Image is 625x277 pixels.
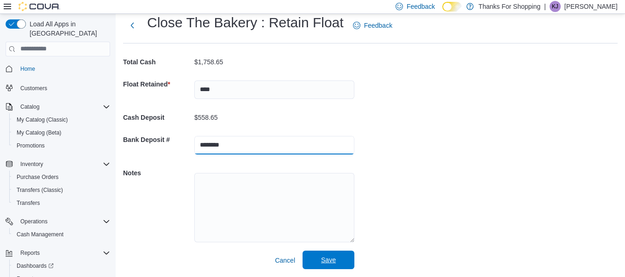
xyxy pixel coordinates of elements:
a: Dashboards [9,259,114,272]
button: Operations [2,215,114,228]
span: Transfers [17,199,40,207]
span: Customers [20,85,47,92]
span: Inventory [20,160,43,168]
span: Inventory [17,159,110,170]
span: Promotions [13,140,110,151]
span: Purchase Orders [17,173,59,181]
a: Transfers [13,197,43,209]
img: Cova [19,2,60,11]
span: Home [20,65,35,73]
p: | [544,1,546,12]
button: Transfers (Classic) [9,184,114,197]
h5: Float Retained [123,75,192,93]
span: Reports [17,247,110,259]
span: Cancel [275,256,295,265]
button: Home [2,62,114,75]
button: Purchase Orders [9,171,114,184]
span: Promotions [17,142,45,149]
h5: Total Cash [123,53,192,71]
p: $558.65 [194,114,218,121]
span: My Catalog (Beta) [13,127,110,138]
span: Cash Management [17,231,63,238]
button: Inventory [17,159,47,170]
h1: Close The Bakery : Retain Float [147,13,344,32]
a: Dashboards [13,260,57,271]
span: My Catalog (Beta) [17,129,62,136]
span: Customers [17,82,110,93]
h5: Cash Deposit [123,108,192,127]
button: My Catalog (Classic) [9,113,114,126]
span: Transfers [13,197,110,209]
a: Feedback [349,16,396,35]
span: Cash Management [13,229,110,240]
button: Catalog [17,101,43,112]
button: Reports [17,247,43,259]
a: Purchase Orders [13,172,62,183]
a: Cash Management [13,229,67,240]
button: Cash Management [9,228,114,241]
span: Dashboards [17,262,54,270]
button: Reports [2,246,114,259]
button: Operations [17,216,51,227]
span: Purchase Orders [13,172,110,183]
a: My Catalog (Classic) [13,114,72,125]
h5: Notes [123,164,192,182]
button: My Catalog (Beta) [9,126,114,139]
button: Transfers [9,197,114,209]
span: Save [321,255,336,265]
a: Transfers (Classic) [13,185,67,196]
span: Transfers (Classic) [17,186,63,194]
span: Feedback [364,21,392,30]
div: Khari Jones-Morrissette [550,1,561,12]
span: Feedback [407,2,435,11]
span: KJ [552,1,558,12]
a: My Catalog (Beta) [13,127,65,138]
a: Home [17,63,39,74]
span: My Catalog (Classic) [13,114,110,125]
input: Dark Mode [442,2,462,12]
p: $1,758.65 [194,58,223,66]
span: Operations [20,218,48,225]
span: Catalog [17,101,110,112]
span: Catalog [20,103,39,111]
a: Customers [17,83,51,94]
button: Inventory [2,158,114,171]
span: My Catalog (Classic) [17,116,68,123]
p: [PERSON_NAME] [564,1,618,12]
h5: Bank Deposit # [123,130,192,149]
button: Next [123,16,142,35]
button: Customers [2,81,114,94]
button: Promotions [9,139,114,152]
button: Catalog [2,100,114,113]
button: Cancel [271,251,299,270]
span: Operations [17,216,110,227]
span: Home [17,63,110,74]
a: Promotions [13,140,49,151]
span: Transfers (Classic) [13,185,110,196]
span: Dashboards [13,260,110,271]
span: Reports [20,249,40,257]
button: Save [303,251,354,269]
p: Thanks For Shopping [478,1,540,12]
span: Load All Apps in [GEOGRAPHIC_DATA] [26,19,110,38]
